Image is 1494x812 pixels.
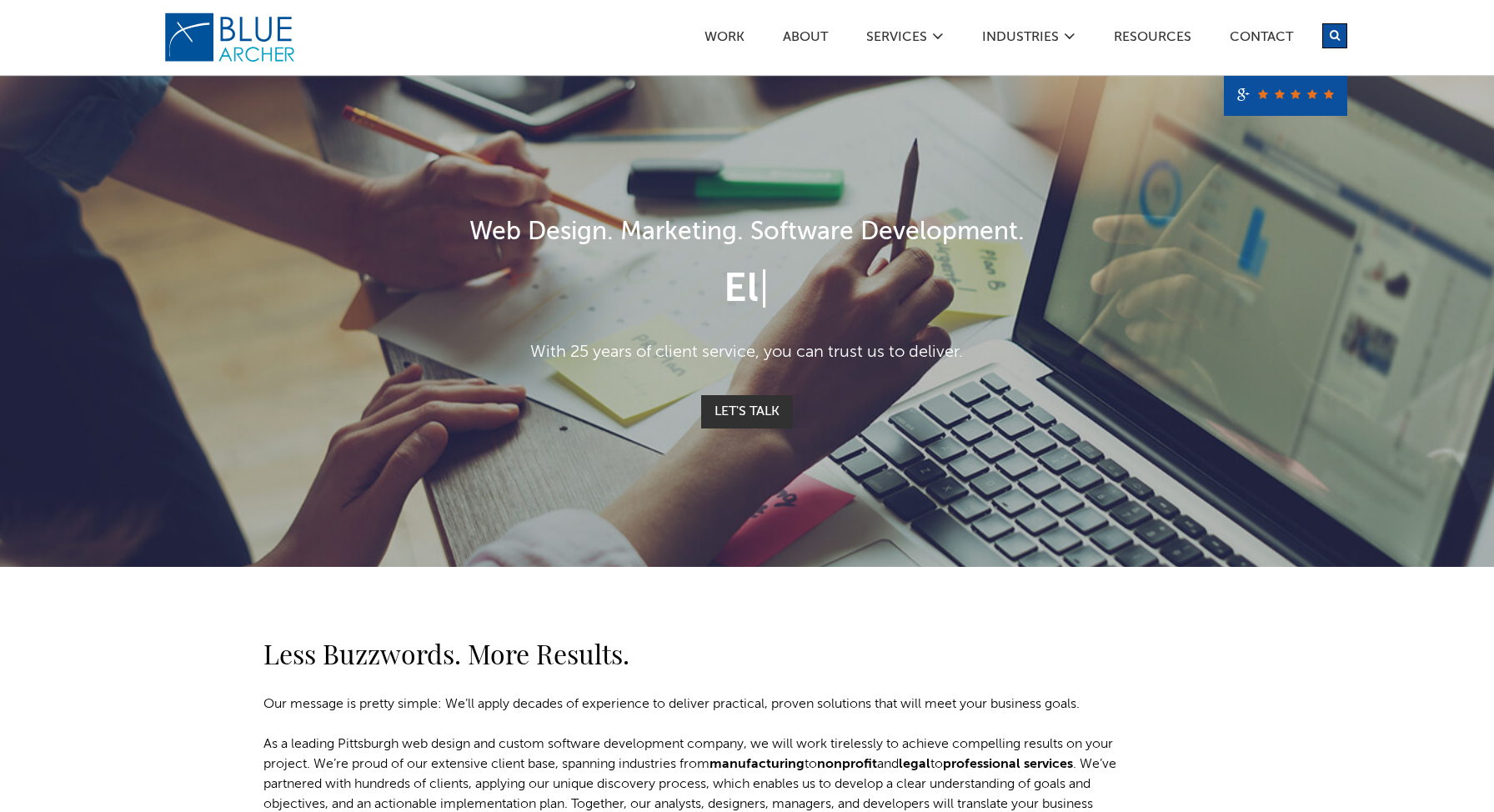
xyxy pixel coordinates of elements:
[704,31,745,48] a: Work
[724,270,759,310] span: El
[865,31,928,48] a: SERVICES
[163,12,297,63] img: Blue Archer Logo
[1113,31,1192,48] a: Resources
[263,214,1231,252] h1: Web Design. Marketing. Software Development.
[1229,31,1294,48] a: Contact
[943,758,1073,771] a: professional services
[709,758,805,771] a: manufacturing
[701,395,793,429] a: Let's Talk
[817,758,877,771] a: nonprofit
[782,31,829,48] a: ABOUT
[263,340,1231,365] p: With 25 years of client service, you can trust us to deliver.
[899,758,930,771] a: legal
[981,31,1060,48] a: Industries
[263,694,1131,714] p: Our message is pretty simple: We’ll apply decades of experience to deliver practical, proven solu...
[263,634,1131,674] h2: Less Buzzwords. More Results.
[759,270,770,310] span: |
